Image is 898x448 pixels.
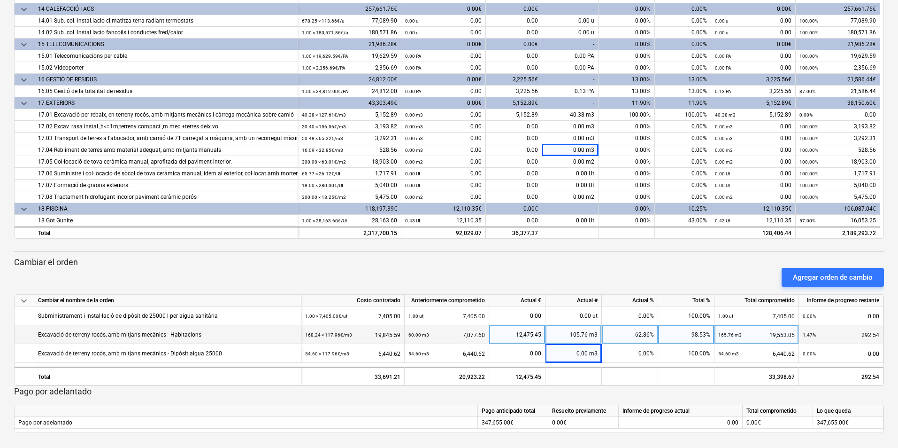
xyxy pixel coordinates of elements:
[599,50,655,62] div: 0.00%
[38,39,294,50] div: 15 TELECOMUNICACIONS
[599,203,655,215] div: 0.00%
[486,215,542,227] div: 0.00
[542,109,599,121] div: 40.38 m3
[599,27,655,39] div: 0.00%
[38,3,294,15] div: 14 CALEFACCIÓ I ACS
[599,144,655,156] div: 0.00%
[405,62,482,74] div: 0.00
[486,50,542,62] div: 0.00
[302,148,343,153] small: 16.09 × 32.85€ / m3
[302,62,397,74] div: 2,356.69
[408,332,429,338] small: 60.00 m3
[655,15,711,27] div: 0.00%
[542,133,599,144] div: 0.00 m3
[38,121,294,133] div: 17.02 Excav. rasa instal.,h<=1m,terreny compact.,m.mec.+terres deix.vo
[486,74,542,86] div: 3,225.56€
[489,295,545,307] div: Actual €
[405,215,482,227] div: 12,110.35
[302,86,397,97] div: 24,812.00
[799,30,818,35] small: 100.00%
[715,156,791,168] div: 0.00
[405,218,420,223] small: 0.43 Ut
[405,124,423,129] small: 0.00 m3
[715,109,791,121] div: 5,152.89
[743,417,813,429] div: 0.00€
[545,344,602,363] div: 0.00 m3
[803,314,816,319] small: 0.00%
[38,203,294,215] div: 18 PISCINA
[405,133,482,144] div: 0.00
[18,74,30,86] span: keyboard_arrow_down
[405,50,482,62] div: 0.00
[298,74,401,86] div: 24,812.00€
[305,307,400,326] div: 7,405.00
[486,27,542,39] div: 0.00
[302,156,397,168] div: 18,903.00
[302,171,340,176] small: 65.77 × 26.12€ / Ut
[799,15,876,27] div: 77,089.90
[602,295,658,307] div: Actual %
[493,344,541,363] div: 0.00
[405,54,422,59] small: 0.00 PA
[799,183,818,188] small: 100.00%
[405,183,420,188] small: 0.00 Ut
[602,307,658,325] div: 0.00%
[302,228,397,239] div: 2,317,700.15
[405,168,482,180] div: 0.00
[18,204,30,215] span: keyboard_arrow_down
[655,121,711,133] div: 0.00%
[302,89,348,94] small: 1.00 × 24,812.00€ / PA
[599,109,655,121] div: 100.00%
[655,144,711,156] div: 0.00%
[401,74,486,86] div: 0.00€
[718,314,733,319] small: 1.00 ut
[302,27,397,39] div: 180,571.86
[302,136,343,141] small: 50.48 × 65.22€ / m3
[542,74,599,86] div: -
[405,18,419,24] small: 0.00 u
[302,15,397,27] div: 77,089.90
[548,417,619,429] div: 0.00€
[711,97,796,109] div: 5,152.89€
[803,332,816,338] small: 1.47%
[715,54,731,59] small: 0.00 PA
[658,325,714,344] div: 98.53%
[302,50,397,62] div: 19,629.59
[655,97,711,109] div: 11.90%
[799,112,813,118] small: 0.00%
[799,191,876,203] div: 5,475.00
[655,50,711,62] div: 0.00%
[715,121,791,133] div: 0.00
[38,97,294,109] div: 17 EXTERIORS
[401,203,486,215] div: 12,110.35€
[486,191,542,203] div: 0.00
[799,195,818,200] small: 100.00%
[34,227,298,238] div: Total
[715,30,729,35] small: 0.00 u
[302,112,346,118] small: 40.38 × 127.61€ / m3
[38,168,294,180] div: 17.06 Suministre i col·locació de sòcol de tova ceràmica manual, idem al exterior, col·locat amb ...
[38,62,294,74] div: 15.02 Videoporter
[599,191,655,203] div: 0.00%
[655,86,711,97] div: 13.00%
[599,3,655,15] div: 0.00%
[799,159,818,165] small: 100.00%
[658,344,714,363] div: 100.00%
[599,86,655,97] div: 13.00%
[813,417,883,429] div: 347,655.00€
[486,168,542,180] div: 0.00
[405,171,420,176] small: 0.00 Ut
[711,3,796,15] div: 0.00€
[655,156,711,168] div: 0.00%
[301,295,405,307] div: Costo contratado
[542,215,599,227] div: 0.00 Ut
[655,27,711,39] div: 0.00%
[493,307,541,325] div: 0.00
[302,180,397,191] div: 5,040.00
[302,159,346,165] small: 300.00 × 63.01€ / m2
[799,295,883,307] div: Informe de progreso restante
[298,203,401,215] div: 118,197.39€
[803,307,879,326] div: 0.00
[655,62,711,74] div: 0.00%
[599,133,655,144] div: 0.00%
